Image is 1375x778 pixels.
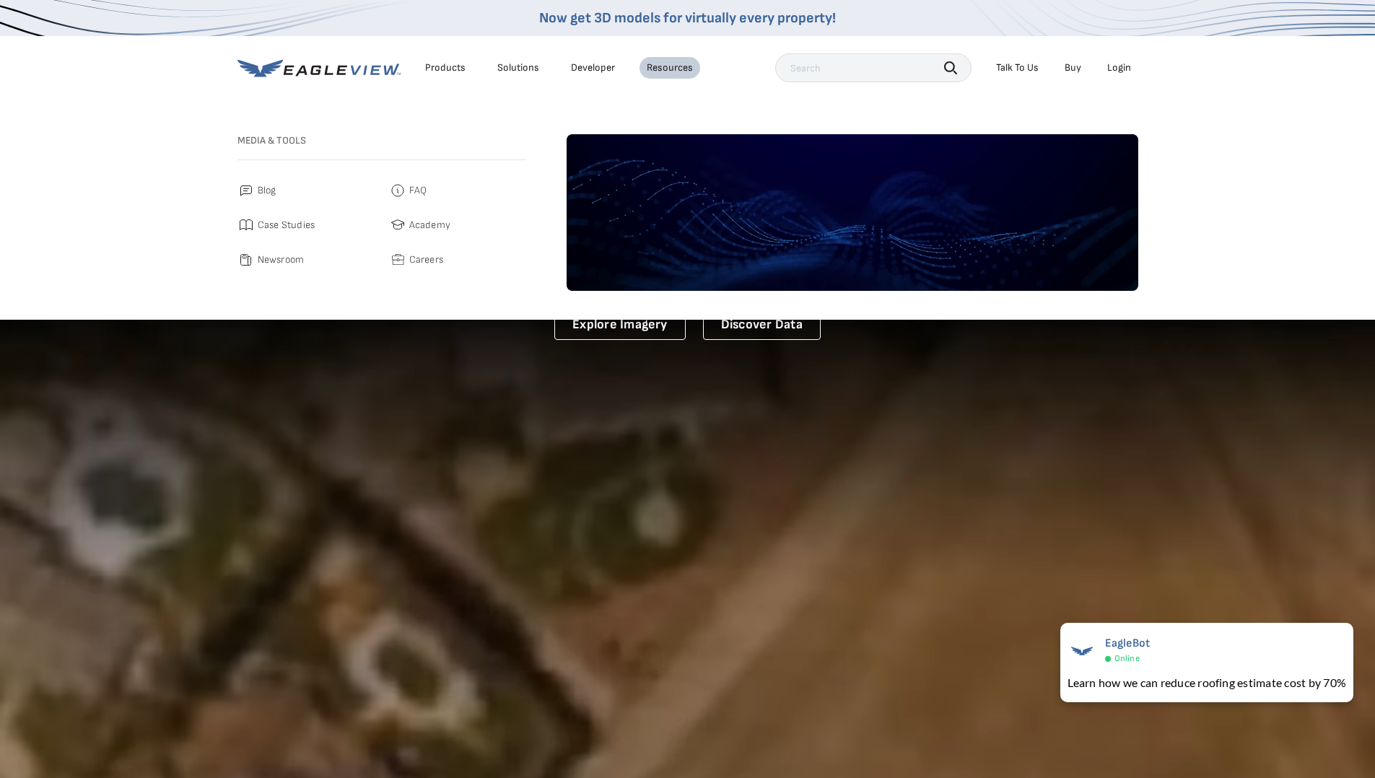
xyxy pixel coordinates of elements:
[237,182,255,199] img: blog.svg
[389,251,406,268] img: careers.svg
[1114,653,1140,664] span: Online
[775,53,972,82] input: Search
[237,134,526,147] h3: Media & Tools
[258,182,276,199] span: Blog
[1068,637,1096,665] img: EagleBot
[539,9,836,27] a: Now get 3D models for virtually every property!
[237,182,375,199] a: Blog
[647,61,693,74] div: Resources
[1107,61,1131,74] div: Login
[497,61,539,74] div: Solutions
[1068,674,1346,691] div: Learn how we can reduce roofing estimate cost by 70%
[237,251,255,268] img: newsroom.svg
[258,251,305,268] span: Newsroom
[996,61,1039,74] div: Talk To Us
[237,217,255,234] img: case_studies.svg
[237,251,375,268] a: Newsroom
[258,217,315,234] span: Case Studies
[1105,637,1151,650] span: EagleBot
[703,310,821,340] a: Discover Data
[571,61,615,74] a: Developer
[389,217,406,234] img: academy.svg
[389,217,526,234] a: Academy
[237,217,375,234] a: Case Studies
[567,134,1138,291] img: default-image.webp
[389,182,526,199] a: FAQ
[409,217,451,234] span: Academy
[425,61,466,74] div: Products
[409,182,427,199] span: FAQ
[389,251,526,268] a: Careers
[389,182,406,199] img: faq.svg
[409,251,444,268] span: Careers
[554,310,686,340] a: Explore Imagery
[1065,61,1081,74] a: Buy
